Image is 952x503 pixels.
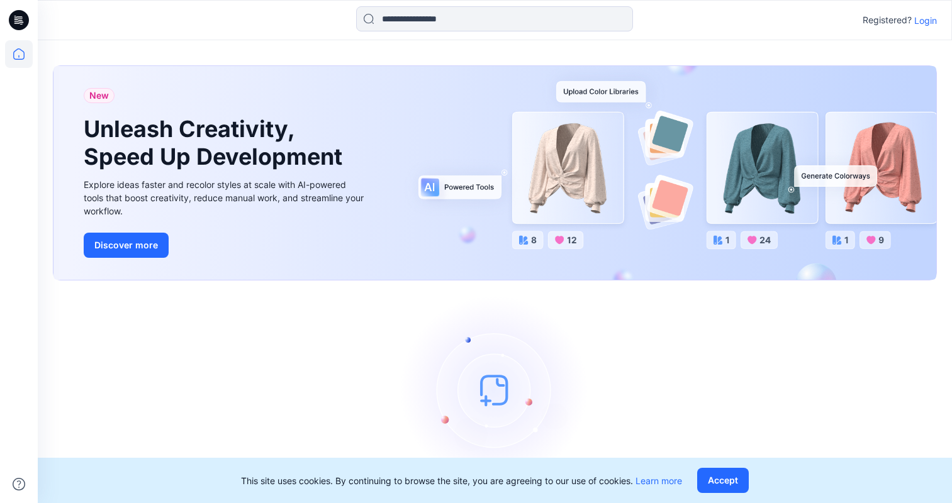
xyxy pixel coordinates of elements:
[863,13,912,28] p: Registered?
[84,233,169,258] button: Discover more
[89,88,109,103] span: New
[401,296,590,484] img: empty-state-image.svg
[697,468,749,493] button: Accept
[84,178,367,218] div: Explore ideas faster and recolor styles at scale with AI-powered tools that boost creativity, red...
[84,233,367,258] a: Discover more
[241,474,682,487] p: This site uses cookies. By continuing to browse the site, you are agreeing to our use of cookies.
[84,116,348,170] h1: Unleash Creativity, Speed Up Development
[636,475,682,486] a: Learn more
[914,14,937,27] p: Login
